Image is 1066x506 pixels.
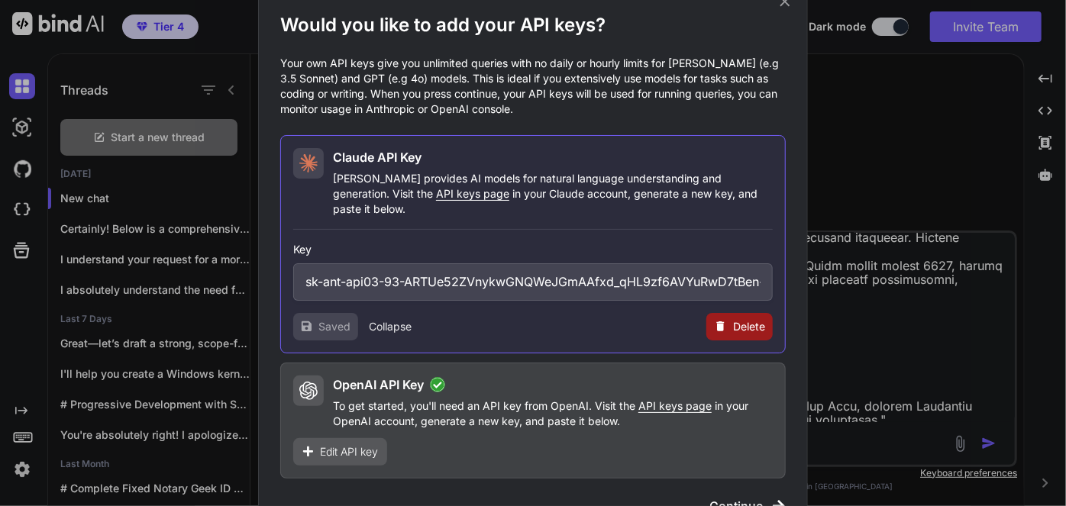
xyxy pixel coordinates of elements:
[280,56,786,117] p: Your own API keys give you unlimited queries with no daily or hourly limits for [PERSON_NAME] (e....
[706,313,773,340] button: Delete
[333,375,424,394] h2: OpenAI API Key
[293,242,773,257] h3: Key
[320,444,378,459] span: Edit API key
[638,399,712,412] span: API keys page
[318,319,350,334] span: Saved
[436,187,509,200] span: API keys page
[333,148,422,166] h2: Claude API Key
[369,319,412,334] button: Collapse
[280,13,786,37] h1: Would you like to add your API keys?
[333,171,773,217] p: [PERSON_NAME] provides AI models for natural language understanding and generation. Visit the in ...
[293,263,773,301] input: Enter API Key
[333,398,773,429] p: To get started, you'll need an API key from OpenAI. Visit the in your OpenAI account, generate a ...
[733,319,765,334] span: Delete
